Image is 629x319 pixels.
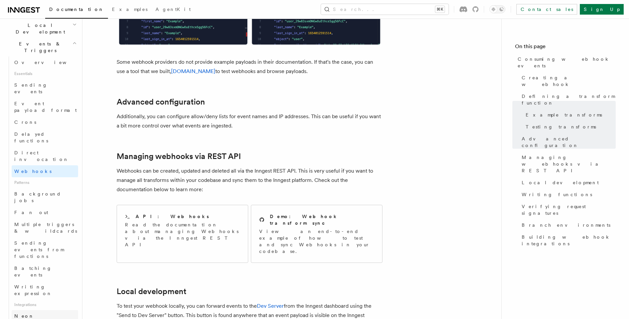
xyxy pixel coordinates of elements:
kbd: ⌘K [435,6,445,13]
a: Local development [117,287,186,296]
a: Demo: Webhook transform syncView an end-to-end example of how to test and sync Webhooks in your c... [251,205,382,263]
span: Sending events from functions [14,240,64,259]
button: Events & Triggers [5,38,78,56]
span: Documentation [49,7,104,12]
a: API: WebhooksRead the documentation about managing Webhooks via the Inngest REST API [117,205,248,263]
span: Testing transforms [526,123,596,130]
a: Local development [519,177,616,189]
a: Verifying request signatures [519,200,616,219]
a: Consuming webhook events [515,53,616,72]
span: Example transforms [526,112,602,118]
a: Defining a transform function [519,90,616,109]
span: Advanced configuration [522,135,616,149]
h2: Demo: Webhook transform sync [270,213,374,226]
a: Advanced configuration [519,133,616,151]
span: Webhooks [14,169,52,174]
h4: On this page [515,42,616,53]
span: Crons [14,120,36,125]
a: Example transforms [523,109,616,121]
a: Crons [12,116,78,128]
span: Direct invocation [14,150,69,162]
span: Events & Triggers [5,40,72,54]
a: Sign Up [580,4,624,15]
a: Documentation [45,2,108,19]
a: Overview [12,56,78,68]
span: Writing expression [14,284,52,296]
span: Verifying request signatures [522,203,616,216]
span: Background jobs [14,191,61,203]
span: Fan out [14,210,48,215]
p: Read the documentation about managing Webhooks via the Inngest REST API [125,221,240,248]
a: Webhooks [12,165,78,177]
span: Managing webhooks via REST API [522,154,616,174]
a: Sending events [12,79,78,98]
a: Dev Server [257,303,284,309]
h2: API: Webhooks [136,213,209,220]
a: Direct invocation [12,147,78,165]
a: Branch environments [519,219,616,231]
span: Essentials [12,68,78,79]
p: Some webhook providers do not provide example payloads in their documentation. If that's the case... [117,57,382,76]
span: Neon [14,313,34,319]
span: Writing functions [522,191,592,198]
p: Additionally, you can configure allow/deny lists for event names and IP addresses. This can be us... [117,112,382,130]
span: Batching events [14,266,52,278]
a: Managing webhooks via REST API [519,151,616,177]
a: Writing expression [12,281,78,299]
a: Managing webhooks via REST API [117,152,241,161]
button: Search...⌘K [321,4,449,15]
a: Delayed functions [12,128,78,147]
span: Local Development [5,22,72,35]
a: Batching events [12,262,78,281]
span: Branch environments [522,222,610,228]
a: Creating a webhook [519,72,616,90]
a: [DOMAIN_NAME] [171,68,215,74]
a: Multiple triggers & wildcards [12,218,78,237]
span: Defining a transform function [522,93,616,106]
a: Building webhook integrations [519,231,616,250]
span: Local development [522,179,599,186]
a: Examples [108,2,152,18]
a: Advanced configuration [117,97,205,107]
button: Local Development [5,19,78,38]
span: Delayed functions [14,131,48,143]
a: Fan out [12,206,78,218]
a: Sending events from functions [12,237,78,262]
a: Writing functions [519,189,616,200]
span: Integrations [12,299,78,310]
span: Overview [14,60,83,65]
span: Consuming webhook events [518,56,616,69]
p: Webhooks can be created, updated and deleted all via the Inngest REST API. This is very useful if... [117,166,382,194]
a: Contact sales [516,4,577,15]
a: Testing transforms [523,121,616,133]
p: View an end-to-end example of how to test and sync Webhooks in your codebase. [259,228,374,255]
span: AgentKit [156,7,191,12]
a: Event payload format [12,98,78,116]
a: AgentKit [152,2,195,18]
span: Multiple triggers & wildcards [14,222,77,234]
span: Examples [112,7,148,12]
a: Background jobs [12,188,78,206]
span: Building webhook integrations [522,234,616,247]
span: Event payload format [14,101,77,113]
span: Sending events [14,82,48,94]
button: Toggle dark mode [489,5,505,13]
span: Creating a webhook [522,74,616,88]
span: Patterns [12,177,78,188]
